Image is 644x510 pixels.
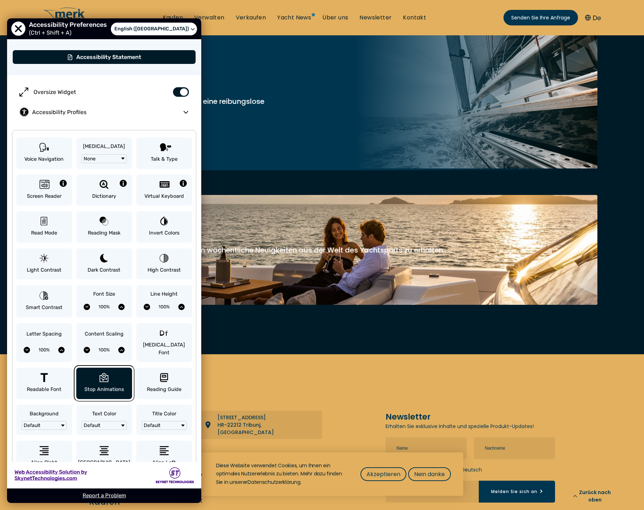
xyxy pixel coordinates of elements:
span: Text Color [92,410,116,418]
button: Screen Reader [16,174,72,206]
button: Reading Mask [76,211,132,243]
button: Align Left [136,441,192,472]
span: Default [144,422,160,428]
span: Default [84,422,100,428]
font: Newsletter [359,13,392,22]
span: None [84,156,96,162]
button: Accessibility Statement [12,50,196,64]
font: Erhalten Sie exklusive Inhalte und spezielle Produkt-Updates! [386,423,534,430]
a: Newsletter [359,14,392,22]
button: Increase Letter Spacing [58,347,65,353]
button: Accessibility Profiles [14,102,194,122]
span: Line Height [150,290,178,298]
span: Current Content Scaling [90,345,118,355]
a: Senden Sie Ihre Anfrage [503,10,578,25]
font: Kontakt [403,13,426,22]
button: Smart Contrast [16,285,72,318]
button: Decrease Letter Spacing [24,347,30,353]
button: Invert Colors [136,211,192,243]
font: Senden Sie Ihre Anfrage [511,14,570,21]
span: Title Color [152,410,176,418]
font: Deutsch [461,466,482,473]
button: Dark Contrast [76,248,132,280]
font: Melden Sie sich an [491,488,537,494]
a: Report a Problem - opens in new tab [83,492,126,499]
a: Kontakt [403,14,426,22]
font: Diese Website verwendet Cookies, um Ihnen ein optimales Nutzererlebnis zu bieten. Mehr dazu finde... [216,462,342,486]
a: Kaufen [163,14,183,22]
font: Zurück nach oben [579,489,611,503]
font: Akzeptieren [366,470,400,478]
button: Reading Guide [136,368,192,399]
span: Oversize Widget [34,89,76,95]
button: Akzeptieren [360,467,406,481]
button: Close Accessibility Preferences Menu [11,22,25,36]
button: Zurück nach oben [562,482,623,510]
span: English ([GEOGRAPHIC_DATA]) [114,25,189,32]
a: Skynet Technologies - opens in new tab [7,462,201,488]
button: Stop Animations [76,368,132,399]
button: Default [142,421,187,430]
button: Increase Font Size [118,304,125,310]
img: Web Accessibility Solution by Skynet Technologies [14,469,87,482]
button: Readable Font [16,368,72,399]
a: Verkaufen [236,14,266,22]
a: Verwalten [194,14,225,22]
button: High Contrast [136,248,192,280]
button: Decrease Font Size [84,304,90,310]
span: [MEDICAL_DATA] [83,143,125,150]
button: None [82,154,127,163]
span: Content Scaling [85,330,124,338]
span: Font Size [93,290,115,298]
button: Dyslexia Font [136,323,192,362]
font: De [593,13,601,22]
button: Align Center [76,441,132,472]
span: Default [24,422,40,428]
span: Accessibility Preferences [29,21,111,29]
font: Über uns [322,13,348,22]
input: Name [386,437,467,459]
span: Background [30,410,59,418]
font: Verwalten [194,13,225,22]
font: Datenschutzerklärung [248,479,300,486]
button: Melden Sie sich an [479,481,555,503]
span: Current Letter Spacing [30,345,58,355]
button: De [585,13,601,23]
img: Skynet Technologies [155,467,194,483]
button: Increase Line Height [178,304,185,310]
a: Privacy policy [248,479,300,486]
font: Nein danke [414,470,445,478]
a: Wegbeschreibung auf einer Karte anzeigen – wird in neuem Tab geöffnet [195,411,322,439]
a: Über uns [322,14,348,22]
button: Virtual Keyboard [136,174,192,206]
button: Nein danke [408,467,451,481]
font: Verkaufen [236,13,266,22]
button: Default [22,421,67,430]
font: Newsletter [386,411,431,422]
span: Current Font Size [90,302,118,312]
font: Abonnieren Sie unseren Newsletter, um wöchentliche Neuigkeiten aus der Welt des Yachtsports zu er... [70,245,445,255]
a: Yacht News [277,14,311,22]
input: Nachname [474,437,555,459]
span: Accessibility Statement [76,54,141,60]
button: Align Right [16,441,72,472]
button: Increase Content Scaling [118,347,125,353]
span: Current Line Height [150,302,178,312]
div: User Preferences [7,18,201,503]
button: Voice Navigation [16,137,72,169]
button: Read Mode [16,211,72,243]
button: Dictionary [76,174,132,206]
font: . [300,479,302,486]
span: Accessibility Profiles [32,109,178,115]
span: (Ctrl + Shift + A) [29,29,75,36]
button: Decrease Content Scaling [84,347,90,353]
button: Default [82,421,127,430]
a: Select Language [111,23,197,35]
font: Yacht News [277,13,311,22]
button: Light Contrast [16,248,72,280]
font: Kaufen [163,13,183,22]
button: Talk & Type [136,137,192,169]
span: Letter Spacing [26,330,62,338]
button: Decrease Line Height [144,304,150,310]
